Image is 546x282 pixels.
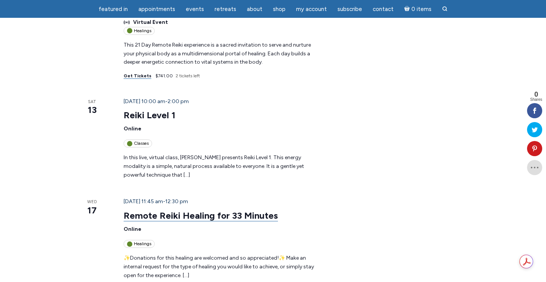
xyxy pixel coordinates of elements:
span: About [247,6,262,13]
span: Subscribe [337,6,362,13]
time: - [124,98,189,105]
p: This 21 Day Remote Reiki experience is a sacred invitation to serve and nurture your physical bod... [124,41,320,67]
a: Get Tickets [124,73,151,79]
span: Appointments [138,6,175,13]
time: - [124,198,188,205]
a: About [242,2,267,17]
span: Sat [78,99,105,105]
div: Healings [124,240,155,248]
a: Subscribe [333,2,367,17]
span: 12:30 pm [165,198,188,205]
a: Shop [268,2,290,17]
span: 2 tickets left [176,73,200,78]
a: Retreats [210,2,241,17]
span: Wed [78,199,105,205]
span: Online [124,125,141,132]
div: Classes [124,139,152,147]
span: featured in [99,6,128,13]
a: Remote Reiki Healing for 33 Minutes [124,210,278,221]
span: 0 items [411,6,431,12]
a: Contact [368,2,398,17]
a: Appointments [134,2,180,17]
a: Events [181,2,209,17]
span: Contact [373,6,394,13]
span: 0 [530,91,542,98]
span: My Account [296,6,327,13]
i: Cart [404,6,411,13]
span: [DATE] 11:45 am [124,198,163,205]
span: $741.00 [155,73,173,78]
span: 13 [78,103,105,116]
span: Retreats [215,6,236,13]
p: In this live, virtual class, [PERSON_NAME] presents Reiki Level 1. This energy modality is a simp... [124,154,320,179]
span: Shop [273,6,286,13]
a: Cart0 items [400,1,436,17]
div: Healings [124,27,155,35]
p: ✨Donations for this healing are welcomed and so appreciated!✨ Make an internal request for the ty... [124,254,320,280]
a: Reiki Level 1 [124,110,176,121]
a: featured in [94,2,132,17]
span: Events [186,6,204,13]
span: Virtual Event [133,18,168,27]
span: Shares [530,98,542,102]
a: My Account [292,2,331,17]
span: [DATE] 10:00 am [124,98,165,105]
span: Online [124,226,141,232]
span: 2:00 pm [168,98,189,105]
span: 17 [78,204,105,217]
